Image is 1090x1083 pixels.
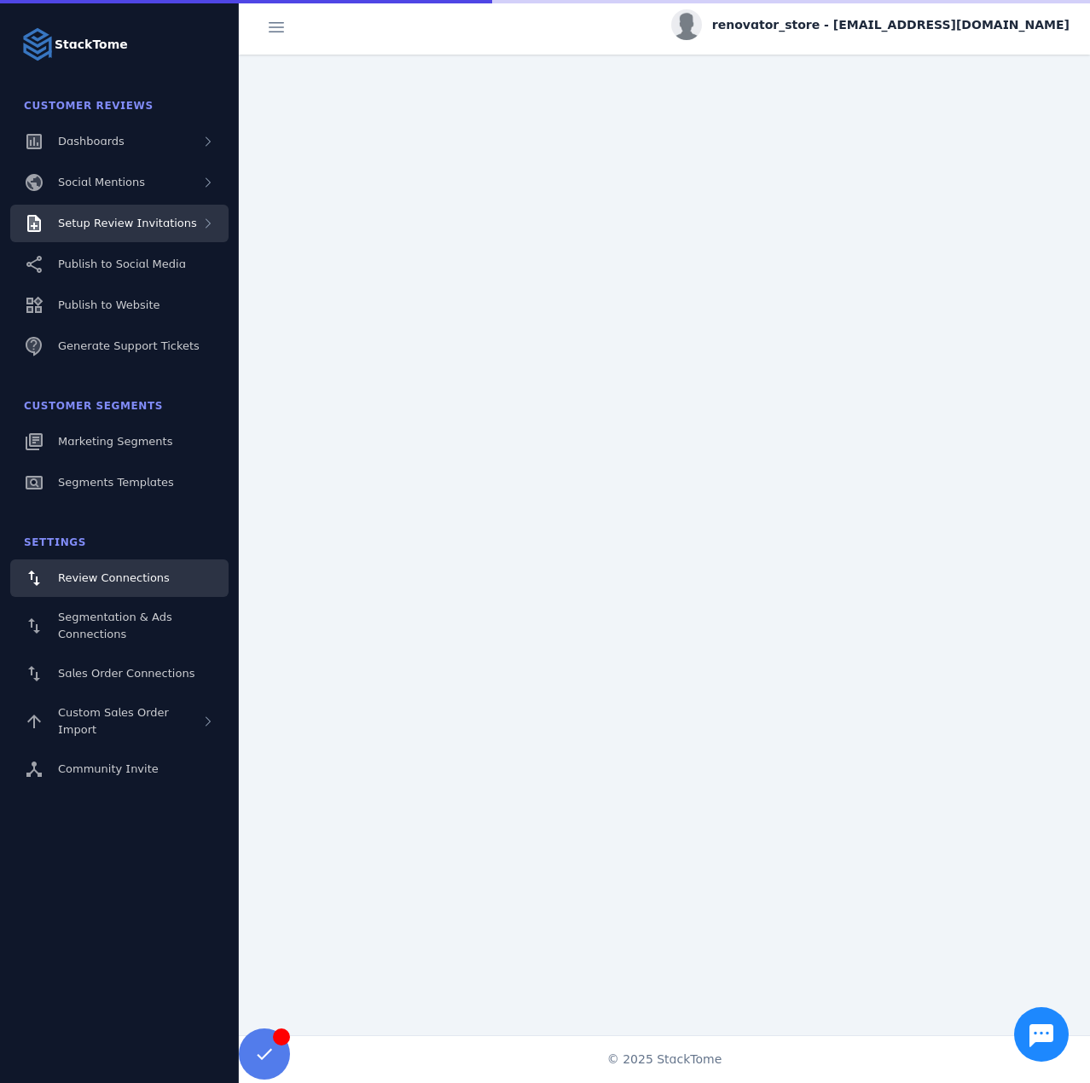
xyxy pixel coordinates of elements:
a: Review Connections [10,559,229,597]
span: Community Invite [58,762,159,775]
a: Publish to Social Media [10,246,229,283]
span: Social Mentions [58,176,145,188]
a: Generate Support Tickets [10,327,229,365]
span: Marketing Segments [58,435,172,448]
span: Sales Order Connections [58,667,194,680]
a: Segmentation & Ads Connections [10,600,229,652]
a: Segments Templates [10,464,229,501]
span: Customer Segments [24,400,163,412]
span: © 2025 StackTome [607,1051,722,1069]
span: Customer Reviews [24,100,154,112]
span: Review Connections [58,571,170,584]
span: Segments Templates [58,476,174,489]
span: Setup Review Invitations [58,217,197,229]
span: Publish to Social Media [58,258,186,270]
a: Sales Order Connections [10,655,229,692]
a: Publish to Website [10,287,229,324]
span: renovator_store - [EMAIL_ADDRESS][DOMAIN_NAME] [712,16,1070,34]
strong: StackTome [55,36,128,54]
span: Publish to Website [58,298,159,311]
img: profile.jpg [671,9,702,40]
span: Settings [24,536,86,548]
span: Custom Sales Order Import [58,706,169,736]
a: Community Invite [10,750,229,788]
img: Logo image [20,27,55,61]
button: renovator_store - [EMAIL_ADDRESS][DOMAIN_NAME] [671,9,1070,40]
span: Segmentation & Ads Connections [58,611,172,640]
a: Marketing Segments [10,423,229,460]
span: Dashboards [58,135,125,148]
span: Generate Support Tickets [58,339,200,352]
